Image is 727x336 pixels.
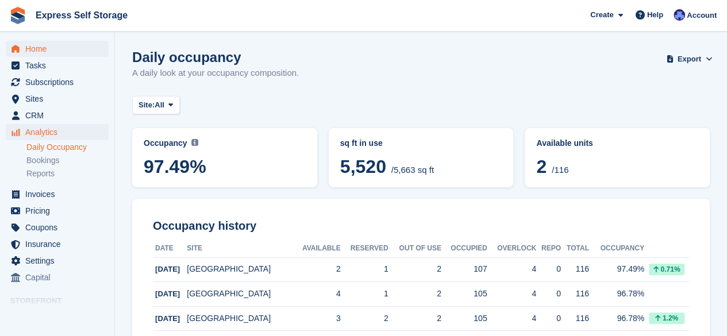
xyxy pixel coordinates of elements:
[647,9,663,21] span: Help
[589,282,644,307] td: 96.78%
[187,257,292,282] td: [GEOGRAPHIC_DATA]
[25,57,94,74] span: Tasks
[144,137,306,149] abbr: Current percentage of sq ft occupied
[155,314,180,323] span: [DATE]
[6,57,109,74] a: menu
[132,96,180,115] button: Site: All
[25,186,94,202] span: Invoices
[25,269,94,285] span: Capital
[25,107,94,123] span: CRM
[649,264,684,275] div: 0.71%
[341,257,388,282] td: 1
[6,310,109,326] a: menu
[441,263,487,275] div: 107
[589,240,644,258] th: Occupancy
[536,263,561,275] div: 0
[6,253,109,269] a: menu
[340,156,386,177] span: 5,520
[155,99,164,111] span: All
[26,155,109,166] a: Bookings
[340,137,502,149] abbr: Current breakdown of %{unit} occupied
[487,312,536,325] div: 4
[155,289,180,298] span: [DATE]
[668,49,710,68] button: Export
[536,137,698,149] abbr: Current percentage of units occupied or overlocked
[6,91,109,107] a: menu
[25,203,94,219] span: Pricing
[6,41,109,57] a: menu
[153,219,689,233] h2: Occupancy history
[388,306,441,331] td: 2
[441,312,487,325] div: 105
[6,124,109,140] a: menu
[31,6,132,25] a: Express Self Storage
[561,240,589,258] th: Total
[187,282,292,307] td: [GEOGRAPHIC_DATA]
[139,99,155,111] span: Site:
[6,203,109,219] a: menu
[6,219,109,235] a: menu
[341,306,388,331] td: 2
[536,312,561,325] div: 0
[132,67,299,80] p: A daily look at your occupancy composition.
[674,9,685,21] img: Vahnika Batchu
[589,306,644,331] td: 96.78%
[144,156,306,177] span: 97.49%
[25,124,94,140] span: Analytics
[25,236,94,252] span: Insurance
[487,263,536,275] div: 4
[561,306,589,331] td: 116
[341,240,388,258] th: Reserved
[144,138,187,148] span: Occupancy
[293,306,341,331] td: 3
[687,10,717,21] span: Account
[536,156,547,177] span: 2
[6,74,109,90] a: menu
[536,288,561,300] div: 0
[388,240,441,258] th: Out of Use
[590,9,613,21] span: Create
[25,253,94,269] span: Settings
[6,236,109,252] a: menu
[388,257,441,282] td: 2
[678,53,701,65] span: Export
[649,312,684,324] div: 1.2%
[388,282,441,307] td: 2
[191,139,198,146] img: icon-info-grey-7440780725fd019a000dd9b08b2336e03edf1995a4989e88bcd33f0948082b44.svg
[293,257,341,282] td: 2
[25,310,94,326] span: Online Store
[187,306,292,331] td: [GEOGRAPHIC_DATA]
[9,7,26,24] img: stora-icon-8386f47178a22dfd0bd8f6a31ec36ba5ce8667c1dd55bd0f319d3a0aa187defe.svg
[187,240,292,258] th: Site
[6,186,109,202] a: menu
[589,257,644,282] td: 97.49%
[6,107,109,123] a: menu
[487,288,536,300] div: 4
[561,282,589,307] td: 116
[341,282,388,307] td: 1
[26,168,109,179] a: Reports
[25,41,94,57] span: Home
[25,74,94,90] span: Subscriptions
[293,282,341,307] td: 4
[25,91,94,107] span: Sites
[293,240,341,258] th: Available
[391,165,434,175] span: /5,663 sq ft
[552,165,568,175] span: /116
[132,49,299,65] h1: Daily occupancy
[441,288,487,300] div: 105
[340,138,383,148] span: sq ft in use
[561,257,589,282] td: 116
[487,240,536,258] th: Overlock
[153,240,187,258] th: Date
[25,219,94,235] span: Coupons
[441,240,487,258] th: Occupied
[26,142,109,153] a: Daily Occupancy
[10,295,114,307] span: Storefront
[536,138,593,148] span: Available units
[6,269,109,285] a: menu
[536,240,561,258] th: Repo
[155,265,180,273] span: [DATE]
